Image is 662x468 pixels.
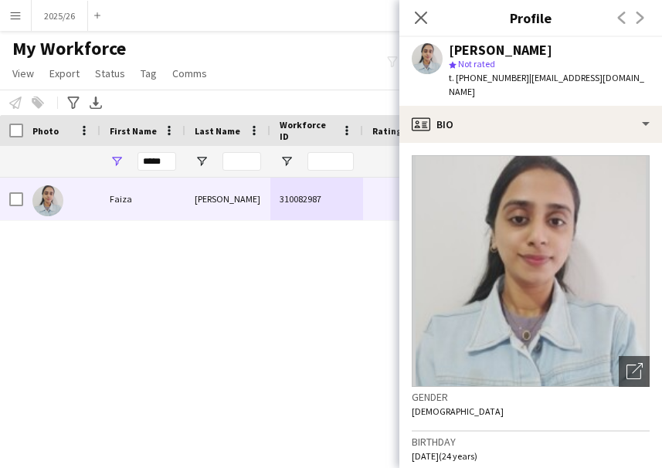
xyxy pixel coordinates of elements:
span: Photo [32,125,59,137]
span: Workforce ID [280,119,335,142]
a: View [6,63,40,83]
span: | [EMAIL_ADDRESS][DOMAIN_NAME] [449,72,644,97]
input: Workforce ID Filter Input [307,152,354,171]
span: First Name [110,125,157,137]
h3: Gender [412,390,650,404]
span: t. [PHONE_NUMBER] [449,72,529,83]
span: Tag [141,66,157,80]
app-action-btn: Advanced filters [64,93,83,112]
span: Last Name [195,125,240,137]
span: Rating [372,125,402,137]
h3: Profile [399,8,662,28]
a: Comms [166,63,213,83]
div: [PERSON_NAME] [185,178,270,220]
button: Open Filter Menu [195,154,209,168]
div: Bio [399,106,662,143]
span: [DEMOGRAPHIC_DATA] [412,405,504,417]
app-action-btn: Export XLSX [87,93,105,112]
img: Crew avatar or photo [412,155,650,387]
a: Tag [134,63,163,83]
span: Comms [172,66,207,80]
a: Status [89,63,131,83]
span: View [12,66,34,80]
span: Not rated [458,58,495,70]
button: 2025/26 [32,1,88,31]
div: Open photos pop-in [619,356,650,387]
span: Export [49,66,80,80]
span: My Workforce [12,37,126,60]
button: Open Filter Menu [280,154,294,168]
div: 310082987 [270,178,363,220]
img: Faiza Taufique [32,185,63,216]
input: Last Name Filter Input [222,152,261,171]
a: Export [43,63,86,83]
input: First Name Filter Input [137,152,176,171]
button: Open Filter Menu [110,154,124,168]
span: [DATE] (24 years) [412,450,477,462]
span: Status [95,66,125,80]
div: Faiza [100,178,185,220]
div: [PERSON_NAME] [449,43,552,57]
h3: Birthday [412,435,650,449]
